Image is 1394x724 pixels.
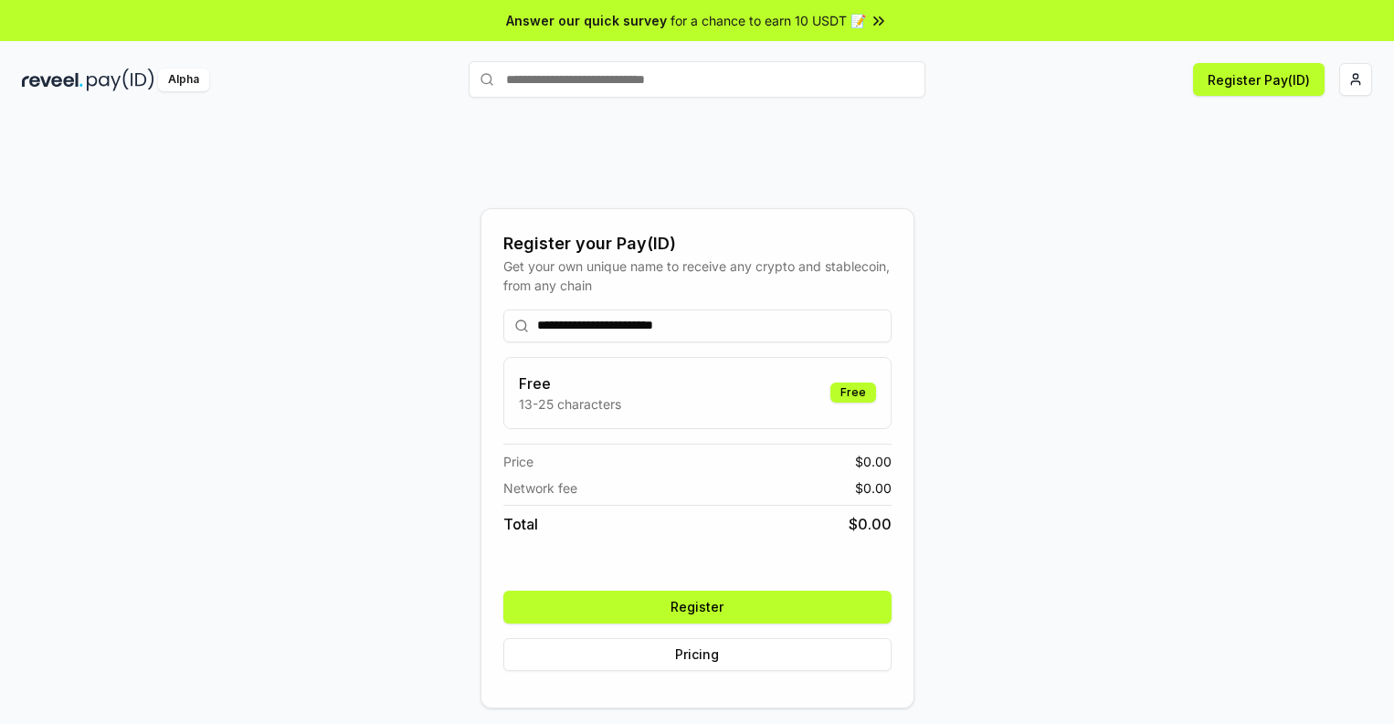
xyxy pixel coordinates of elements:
[503,452,533,471] span: Price
[158,68,209,91] div: Alpha
[855,478,892,498] span: $ 0.00
[830,383,876,403] div: Free
[671,11,866,30] span: for a chance to earn 10 USDT 📝
[503,257,892,295] div: Get your own unique name to receive any crypto and stablecoin, from any chain
[503,591,892,624] button: Register
[87,68,154,91] img: pay_id
[503,478,577,498] span: Network fee
[22,68,83,91] img: reveel_dark
[1193,63,1325,96] button: Register Pay(ID)
[503,231,892,257] div: Register your Pay(ID)
[503,513,538,535] span: Total
[855,452,892,471] span: $ 0.00
[503,638,892,671] button: Pricing
[506,11,667,30] span: Answer our quick survey
[519,394,621,414] p: 13-25 characters
[849,513,892,535] span: $ 0.00
[519,372,621,394] h3: Free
